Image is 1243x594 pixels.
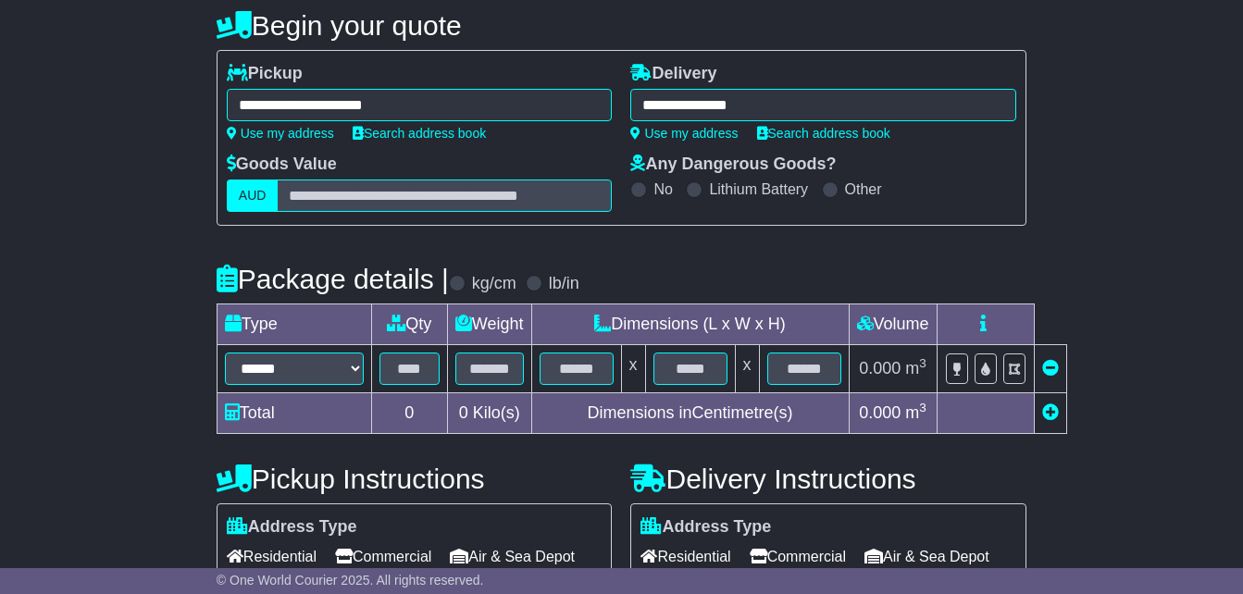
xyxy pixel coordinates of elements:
span: 0 [459,403,468,422]
label: Delivery [630,64,716,84]
td: x [621,345,645,393]
td: Qty [371,304,447,345]
label: lb/in [549,274,579,294]
label: kg/cm [472,274,516,294]
h4: Pickup Instructions [217,464,613,494]
span: Commercial [335,542,431,571]
td: Kilo(s) [447,393,531,434]
td: Weight [447,304,531,345]
td: x [735,345,759,393]
span: Air & Sea Depot [864,542,989,571]
label: Any Dangerous Goods? [630,155,836,175]
h4: Begin your quote [217,10,1026,41]
td: Dimensions in Centimetre(s) [531,393,849,434]
td: 0 [371,393,447,434]
label: Lithium Battery [709,180,808,198]
td: Total [217,393,371,434]
label: Pickup [227,64,303,84]
sup: 3 [919,401,926,415]
label: Address Type [227,517,357,538]
span: © One World Courier 2025. All rights reserved. [217,573,484,588]
a: Remove this item [1042,359,1059,377]
label: Address Type [640,517,771,538]
label: Goods Value [227,155,337,175]
h4: Delivery Instructions [630,464,1026,494]
a: Search address book [353,126,486,141]
span: Commercial [750,542,846,571]
span: 0.000 [859,403,901,422]
span: 0.000 [859,359,901,377]
a: Search address book [757,126,890,141]
span: Residential [227,542,317,571]
td: Type [217,304,371,345]
td: Dimensions (L x W x H) [531,304,849,345]
label: Other [845,180,882,198]
a: Add new item [1042,403,1059,422]
label: No [653,180,672,198]
a: Use my address [630,126,738,141]
label: AUD [227,179,279,212]
span: Residential [640,542,730,571]
h4: Package details | [217,264,449,294]
sup: 3 [919,356,926,370]
span: m [905,403,926,422]
span: Air & Sea Depot [450,542,575,571]
a: Use my address [227,126,334,141]
span: m [905,359,926,377]
td: Volume [849,304,937,345]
